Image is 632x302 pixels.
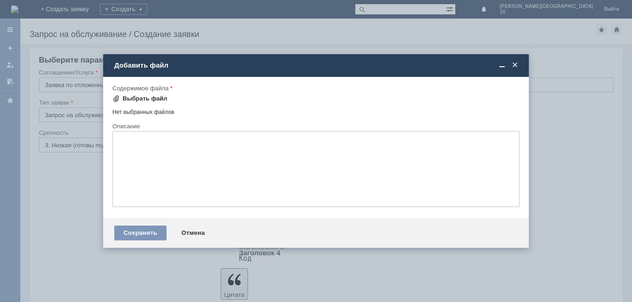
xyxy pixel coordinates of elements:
[4,4,135,11] div: просьба удалить
[112,85,518,91] div: Содержимое файла
[123,95,167,102] div: Выбрать файл
[497,61,507,69] span: Свернуть (Ctrl + M)
[510,61,520,69] span: Закрыть
[112,105,520,116] div: Нет выбранных файлов
[112,123,518,129] div: Описание
[114,61,520,69] div: Добавить файл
